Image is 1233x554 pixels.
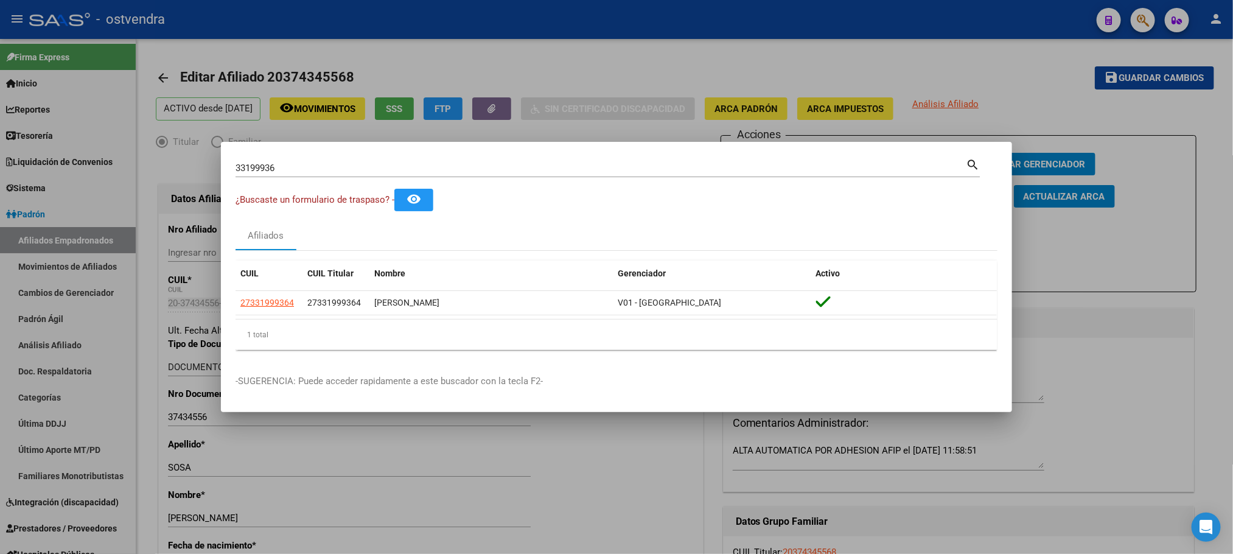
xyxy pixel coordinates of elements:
[240,298,294,307] span: 27331999364
[618,298,721,307] span: V01 - [GEOGRAPHIC_DATA]
[407,192,421,206] mat-icon: remove_red_eye
[307,268,354,278] span: CUIL Titular
[248,229,284,243] div: Afiliados
[240,268,259,278] span: CUIL
[966,156,980,171] mat-icon: search
[369,261,613,287] datatable-header-cell: Nombre
[302,261,369,287] datatable-header-cell: CUIL Titular
[811,261,997,287] datatable-header-cell: Activo
[236,374,997,388] p: -SUGERENCIA: Puede acceder rapidamente a este buscador con la tecla F2-
[618,268,666,278] span: Gerenciador
[307,298,361,307] span: 27331999364
[236,320,997,350] div: 1 total
[236,261,302,287] datatable-header-cell: CUIL
[816,268,840,278] span: Activo
[236,194,394,205] span: ¿Buscaste un formulario de traspaso? -
[374,268,405,278] span: Nombre
[1192,513,1221,542] div: Open Intercom Messenger
[613,261,811,287] datatable-header-cell: Gerenciador
[374,296,608,310] div: [PERSON_NAME]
